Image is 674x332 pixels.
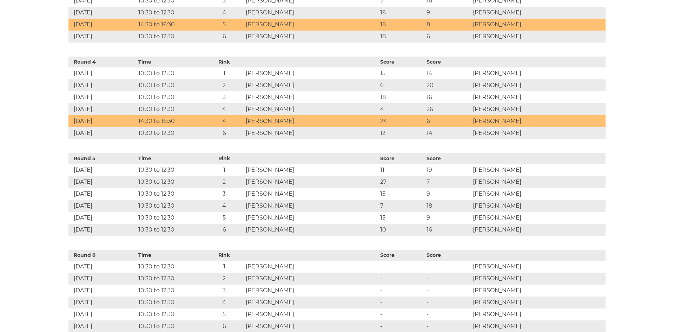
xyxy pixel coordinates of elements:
[378,127,425,139] td: 12
[205,115,244,127] td: 4
[137,7,205,19] td: 10:30 to 12:30
[68,91,137,103] td: [DATE]
[378,308,425,320] td: -
[378,261,425,273] td: -
[68,200,137,212] td: [DATE]
[425,308,471,320] td: -
[137,31,205,43] td: 10:30 to 12:30
[425,79,471,91] td: 20
[68,115,137,127] td: [DATE]
[68,127,137,139] td: [DATE]
[244,7,378,19] td: [PERSON_NAME]
[471,212,606,224] td: [PERSON_NAME]
[244,164,378,176] td: [PERSON_NAME]
[471,31,606,43] td: [PERSON_NAME]
[68,308,137,320] td: [DATE]
[244,200,378,212] td: [PERSON_NAME]
[68,19,137,31] td: [DATE]
[471,7,606,19] td: [PERSON_NAME]
[378,224,425,236] td: 10
[471,79,606,91] td: [PERSON_NAME]
[471,19,606,31] td: [PERSON_NAME]
[68,103,137,115] td: [DATE]
[244,176,378,188] td: [PERSON_NAME]
[244,79,378,91] td: [PERSON_NAME]
[471,188,606,200] td: [PERSON_NAME]
[471,308,606,320] td: [PERSON_NAME]
[205,91,244,103] td: 3
[205,153,244,164] th: Rink
[137,212,205,224] td: 10:30 to 12:30
[137,308,205,320] td: 10:30 to 12:30
[137,176,205,188] td: 10:30 to 12:30
[471,115,606,127] td: [PERSON_NAME]
[378,67,425,79] td: 15
[378,31,425,43] td: 18
[244,297,378,308] td: [PERSON_NAME]
[137,164,205,176] td: 10:30 to 12:30
[244,103,378,115] td: [PERSON_NAME]
[68,297,137,308] td: [DATE]
[425,224,471,236] td: 16
[137,188,205,200] td: 10:30 to 12:30
[244,273,378,285] td: [PERSON_NAME]
[378,91,425,103] td: 18
[378,176,425,188] td: 27
[68,285,137,297] td: [DATE]
[137,115,205,127] td: 14:30 to 16:30
[137,224,205,236] td: 10:30 to 12:30
[425,31,471,43] td: 6
[425,261,471,273] td: -
[378,212,425,224] td: 15
[68,273,137,285] td: [DATE]
[205,127,244,139] td: 6
[378,273,425,285] td: -
[137,297,205,308] td: 10:30 to 12:30
[244,224,378,236] td: [PERSON_NAME]
[205,212,244,224] td: 5
[244,67,378,79] td: [PERSON_NAME]
[471,164,606,176] td: [PERSON_NAME]
[425,212,471,224] td: 9
[425,188,471,200] td: 9
[137,57,205,67] th: Time
[425,297,471,308] td: -
[205,297,244,308] td: 4
[425,250,471,261] th: Score
[425,200,471,212] td: 18
[205,188,244,200] td: 3
[471,273,606,285] td: [PERSON_NAME]
[137,250,205,261] th: Time
[137,127,205,139] td: 10:30 to 12:30
[205,176,244,188] td: 2
[425,67,471,79] td: 14
[205,103,244,115] td: 4
[68,224,137,236] td: [DATE]
[205,19,244,31] td: 5
[425,285,471,297] td: -
[137,79,205,91] td: 10:30 to 12:30
[137,67,205,79] td: 10:30 to 12:30
[425,115,471,127] td: 6
[68,79,137,91] td: [DATE]
[68,212,137,224] td: [DATE]
[68,261,137,273] td: [DATE]
[205,164,244,176] td: 1
[425,57,471,67] th: Score
[68,164,137,176] td: [DATE]
[68,153,137,164] th: Round 5
[205,57,244,67] th: Rink
[205,273,244,285] td: 2
[205,285,244,297] td: 3
[244,308,378,320] td: [PERSON_NAME]
[205,31,244,43] td: 6
[378,297,425,308] td: -
[68,176,137,188] td: [DATE]
[137,91,205,103] td: 10:30 to 12:30
[68,31,137,43] td: [DATE]
[378,188,425,200] td: 15
[244,19,378,31] td: [PERSON_NAME]
[425,273,471,285] td: -
[471,91,606,103] td: [PERSON_NAME]
[471,67,606,79] td: [PERSON_NAME]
